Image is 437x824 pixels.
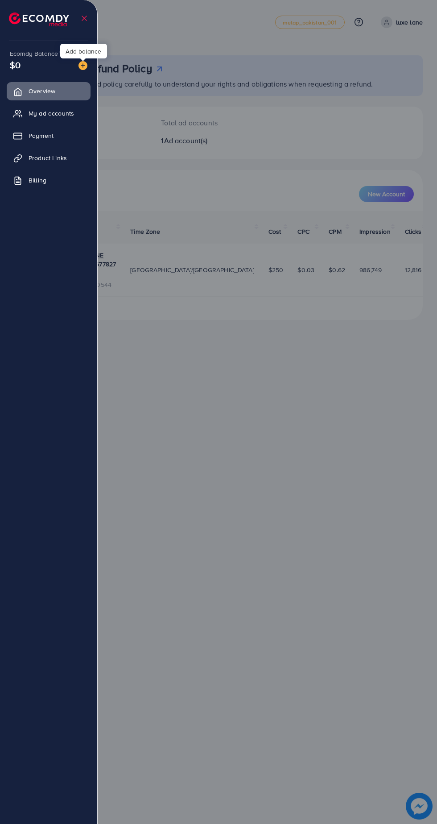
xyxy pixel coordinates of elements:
div: Add balance [60,44,107,58]
a: Overview [7,82,91,100]
a: Product Links [7,149,91,167]
span: Payment [29,131,54,140]
span: Overview [29,87,55,95]
span: Product Links [29,153,67,162]
a: My ad accounts [7,104,91,122]
a: Billing [7,171,91,189]
span: Billing [29,176,46,185]
span: $0 [10,58,21,71]
img: logo [9,12,69,26]
a: Payment [7,127,91,145]
span: Ecomdy Balance [10,49,58,58]
span: My ad accounts [29,109,74,118]
img: image [78,61,87,70]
